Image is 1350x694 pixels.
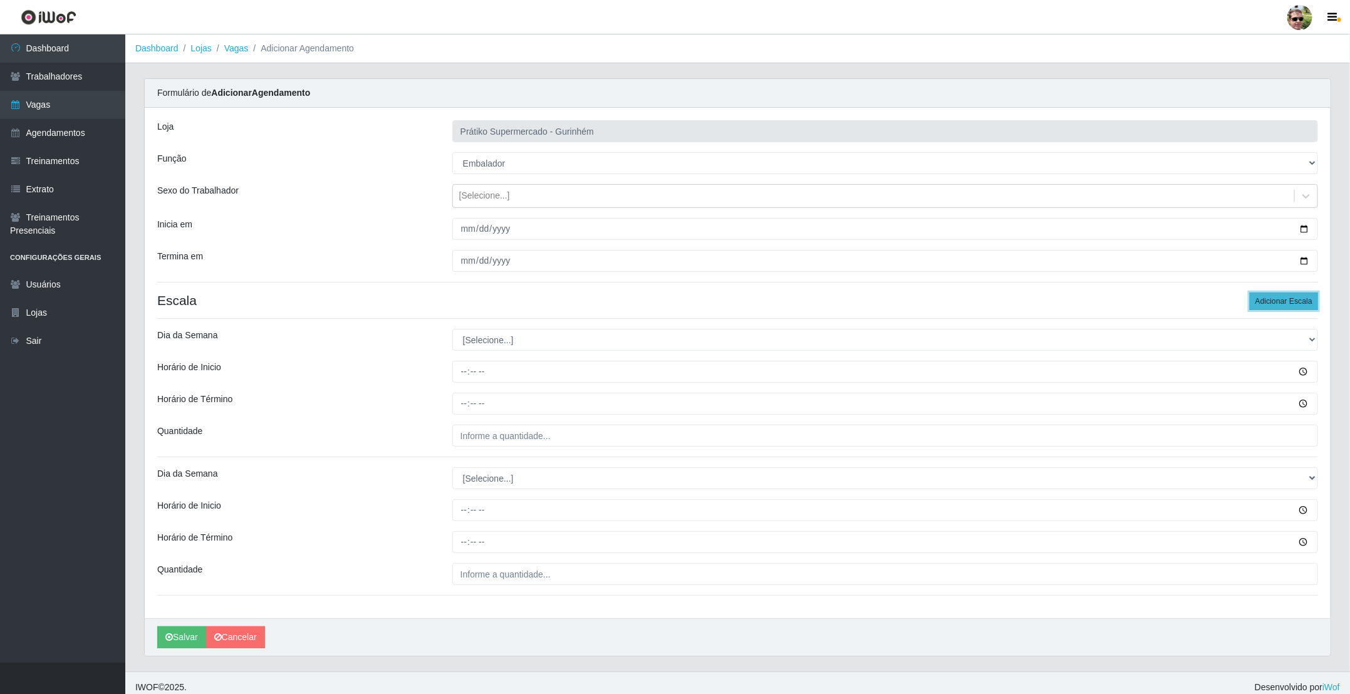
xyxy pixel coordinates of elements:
[157,329,218,342] label: Dia da Semana
[190,43,211,53] a: Lojas
[452,250,1318,272] input: 00/00/0000
[157,563,202,576] label: Quantidade
[1255,681,1340,694] span: Desenvolvido por
[135,682,158,692] span: IWOF
[452,425,1318,447] input: Informe a quantidade...
[452,563,1318,585] input: Informe a quantidade...
[211,88,310,98] strong: Adicionar Agendamento
[459,190,510,203] div: [Selecione...]
[157,361,221,374] label: Horário de Inicio
[206,626,265,648] a: Cancelar
[157,626,206,648] button: Salvar
[145,79,1331,108] div: Formulário de
[157,218,192,231] label: Inicia em
[157,152,187,165] label: Função
[157,184,239,197] label: Sexo do Trabalhador
[1250,293,1318,310] button: Adicionar Escala
[157,293,1318,308] h4: Escala
[135,681,187,694] span: © 2025 .
[21,9,76,25] img: CoreUI Logo
[452,393,1318,415] input: 00:00
[157,499,221,512] label: Horário de Inicio
[157,531,232,544] label: Horário de Término
[157,393,232,406] label: Horário de Término
[452,531,1318,553] input: 00:00
[224,43,249,53] a: Vagas
[135,43,179,53] a: Dashboard
[1322,682,1340,692] a: iWof
[452,499,1318,521] input: 00:00
[248,42,354,55] li: Adicionar Agendamento
[157,467,218,480] label: Dia da Semana
[157,250,203,263] label: Termina em
[125,34,1350,63] nav: breadcrumb
[157,120,174,133] label: Loja
[157,425,202,438] label: Quantidade
[452,361,1318,383] input: 00:00
[452,218,1318,240] input: 00/00/0000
